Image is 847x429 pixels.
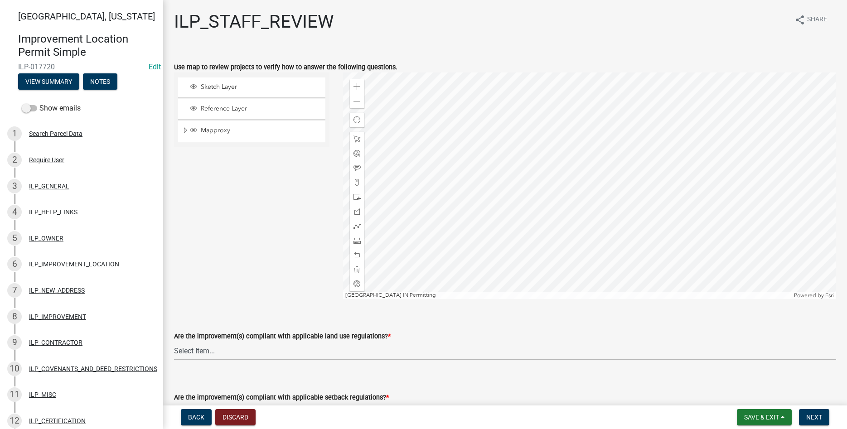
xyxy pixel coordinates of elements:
wm-modal-confirm: Summary [18,78,79,86]
span: Sketch Layer [198,83,322,91]
span: Next [806,414,822,421]
div: Sketch Layer [189,83,322,92]
div: ILP_IMPROVEMENT_LOCATION [29,261,119,267]
div: [GEOGRAPHIC_DATA] IN Permitting [343,292,792,299]
li: Mapproxy [178,121,325,142]
span: Save & Exit [744,414,779,421]
div: ILP_OWNER [29,235,63,241]
button: View Summary [18,73,79,90]
li: Sketch Layer [178,77,325,98]
div: Mapproxy [189,126,322,135]
li: Reference Layer [178,99,325,120]
div: Require User [29,157,64,163]
div: 12 [7,414,22,428]
div: 9 [7,335,22,350]
div: 3 [7,179,22,193]
i: share [794,14,805,25]
div: Zoom in [350,79,364,94]
div: ILP_CERTIFICATION [29,418,86,424]
div: Search Parcel Data [29,130,82,137]
span: Expand [182,126,189,136]
div: 5 [7,231,22,246]
div: 11 [7,387,22,402]
label: Are the improvement(s) compliant with applicable land use regulations? [174,333,391,340]
div: 4 [7,205,22,219]
h1: ILP_STAFF_REVIEW [174,11,334,33]
div: 10 [7,362,22,376]
a: Esri [825,292,834,299]
div: ILP_MISC [29,391,56,398]
label: Use map to review projects to verify how to answer the following questions. [174,64,397,71]
label: Show emails [22,103,81,114]
ul: Layer List [177,75,326,145]
h4: Improvement Location Permit Simple [18,33,156,59]
div: 1 [7,126,22,141]
div: 6 [7,257,22,271]
span: ILP-017720 [18,63,145,71]
div: 7 [7,283,22,298]
span: [GEOGRAPHIC_DATA], [US_STATE] [18,11,155,22]
div: 8 [7,309,22,324]
button: shareShare [787,11,834,29]
div: ILP_GENERAL [29,183,69,189]
div: Powered by [792,292,836,299]
div: ILP_COVENANTS_AND_DEED_RESTRICTIONS [29,366,157,372]
span: Mapproxy [198,126,322,135]
button: Discard [215,409,256,425]
label: Are the improvement(s) compliant with applicable setback regulations? [174,395,389,401]
div: ILP_HELP_LINKS [29,209,77,215]
button: Save & Exit [737,409,792,425]
div: ILP_CONTRACTOR [29,339,82,346]
span: Back [188,414,204,421]
button: Notes [83,73,117,90]
wm-modal-confirm: Notes [83,78,117,86]
a: Edit [149,63,161,71]
span: Share [807,14,827,25]
div: Reference Layer [189,105,322,114]
div: ILP_NEW_ADDRESS [29,287,85,294]
span: Reference Layer [198,105,322,113]
button: Next [799,409,829,425]
button: Back [181,409,212,425]
div: ILP_IMPROVEMENT [29,313,86,320]
div: Zoom out [350,94,364,108]
div: 2 [7,153,22,167]
wm-modal-confirm: Edit Application Number [149,63,161,71]
div: Find my location [350,113,364,127]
